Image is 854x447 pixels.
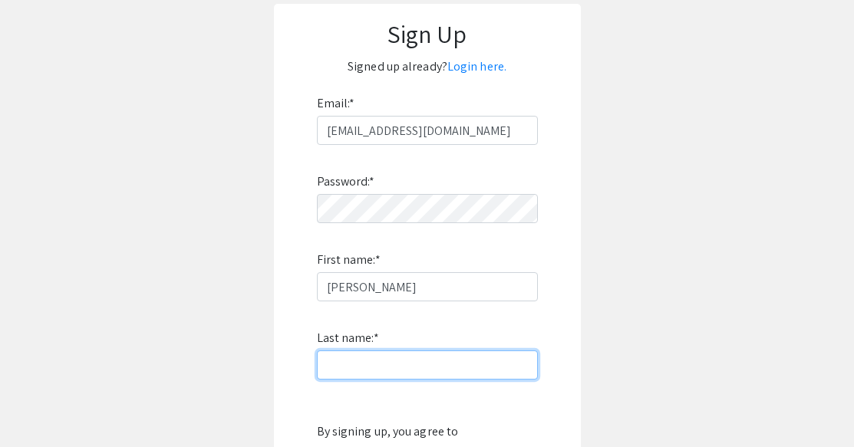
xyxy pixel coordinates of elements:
[317,248,381,272] label: First name:
[289,19,565,48] h1: Sign Up
[317,91,355,116] label: Email:
[289,54,565,79] p: Signed up already?
[317,326,379,350] label: Last name:
[12,378,65,435] iframe: Chat
[447,58,506,74] a: Login here.
[317,169,375,194] label: Password:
